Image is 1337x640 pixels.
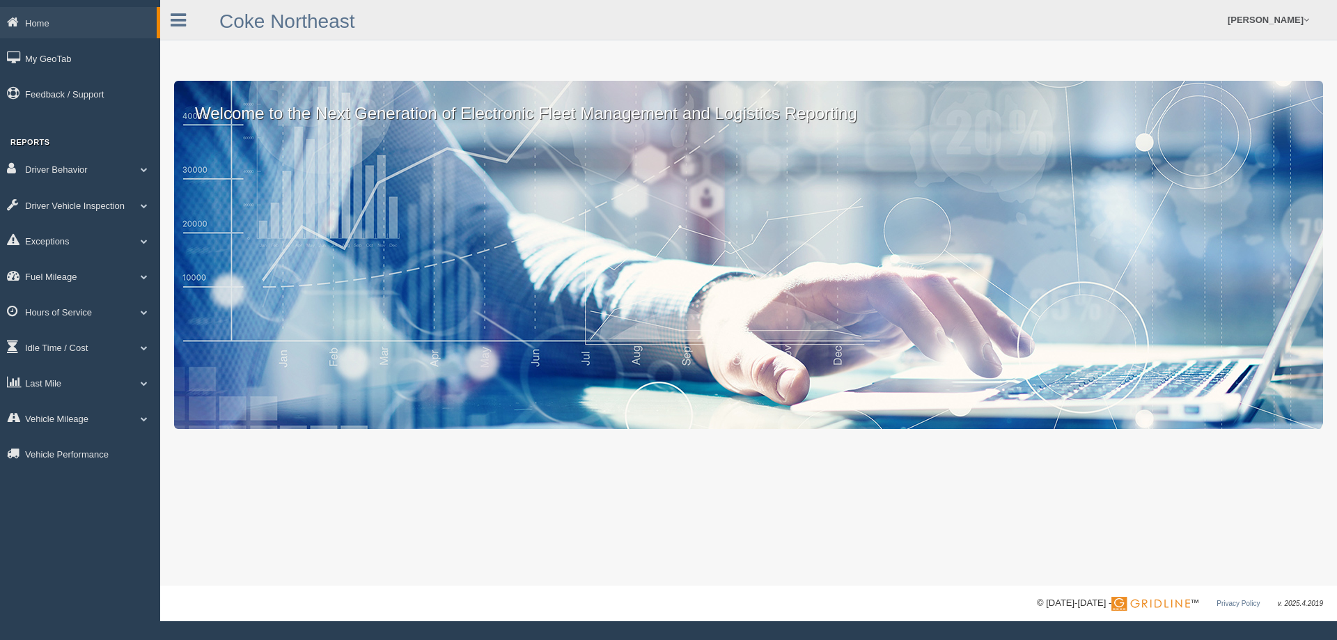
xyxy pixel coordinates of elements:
[219,10,355,32] a: Coke Northeast
[174,81,1323,125] p: Welcome to the Next Generation of Electronic Fleet Management and Logistics Reporting
[1217,600,1260,607] a: Privacy Policy
[1111,597,1190,611] img: Gridline
[1037,596,1323,611] div: © [DATE]-[DATE] - ™
[1278,600,1323,607] span: v. 2025.4.2019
